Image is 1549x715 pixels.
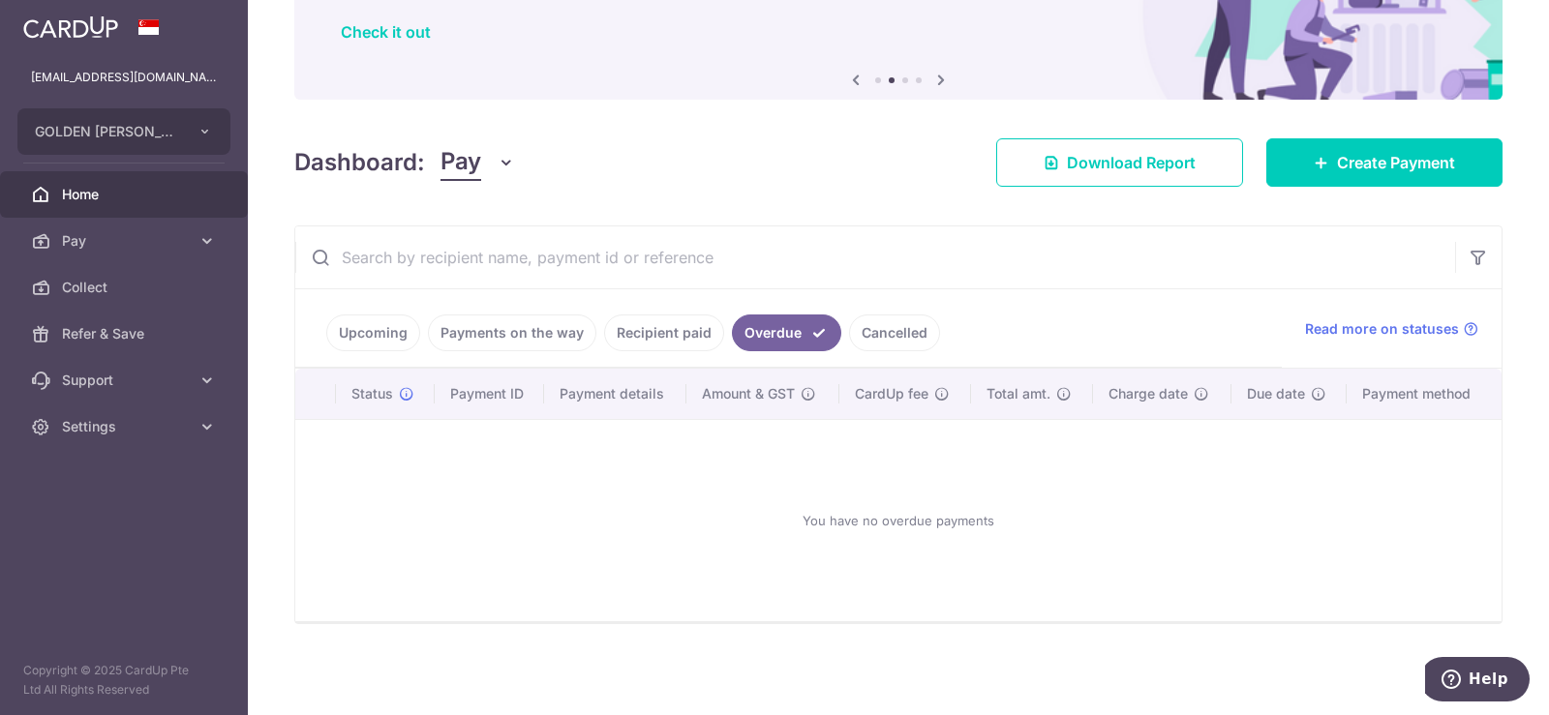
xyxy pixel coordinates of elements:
[440,144,481,181] span: Pay
[855,384,928,403] span: CardUp fee
[1266,138,1503,187] a: Create Payment
[1425,657,1530,705] iframe: Opens a widget where you can find more information
[295,226,1455,288] input: Search by recipient name, payment id or reference
[1067,151,1196,174] span: Download Report
[294,145,425,180] h4: Dashboard:
[1109,384,1188,403] span: Charge date
[428,314,596,351] a: Payments on the way
[326,314,420,351] a: Upcoming
[604,314,724,351] a: Recipient paid
[435,369,544,419] th: Payment ID
[62,371,190,390] span: Support
[544,369,686,419] th: Payment details
[849,314,940,351] a: Cancelled
[62,185,190,204] span: Home
[732,314,841,351] a: Overdue
[702,384,795,403] span: Amount & GST
[996,138,1243,187] a: Download Report
[1305,319,1478,339] a: Read more on statuses
[1305,319,1459,339] span: Read more on statuses
[440,144,515,181] button: Pay
[17,108,230,155] button: GOLDEN [PERSON_NAME] MARKETING
[1247,384,1305,403] span: Due date
[62,324,190,343] span: Refer & Save
[62,278,190,297] span: Collect
[351,384,393,403] span: Status
[341,22,431,42] a: Check it out
[62,231,190,251] span: Pay
[62,417,190,436] span: Settings
[319,435,1478,606] div: You have no overdue payments
[31,68,217,87] p: [EMAIL_ADDRESS][DOMAIN_NAME]
[23,15,118,39] img: CardUp
[35,122,178,141] span: GOLDEN [PERSON_NAME] MARKETING
[987,384,1050,403] span: Total amt.
[1337,151,1455,174] span: Create Payment
[1347,369,1502,419] th: Payment method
